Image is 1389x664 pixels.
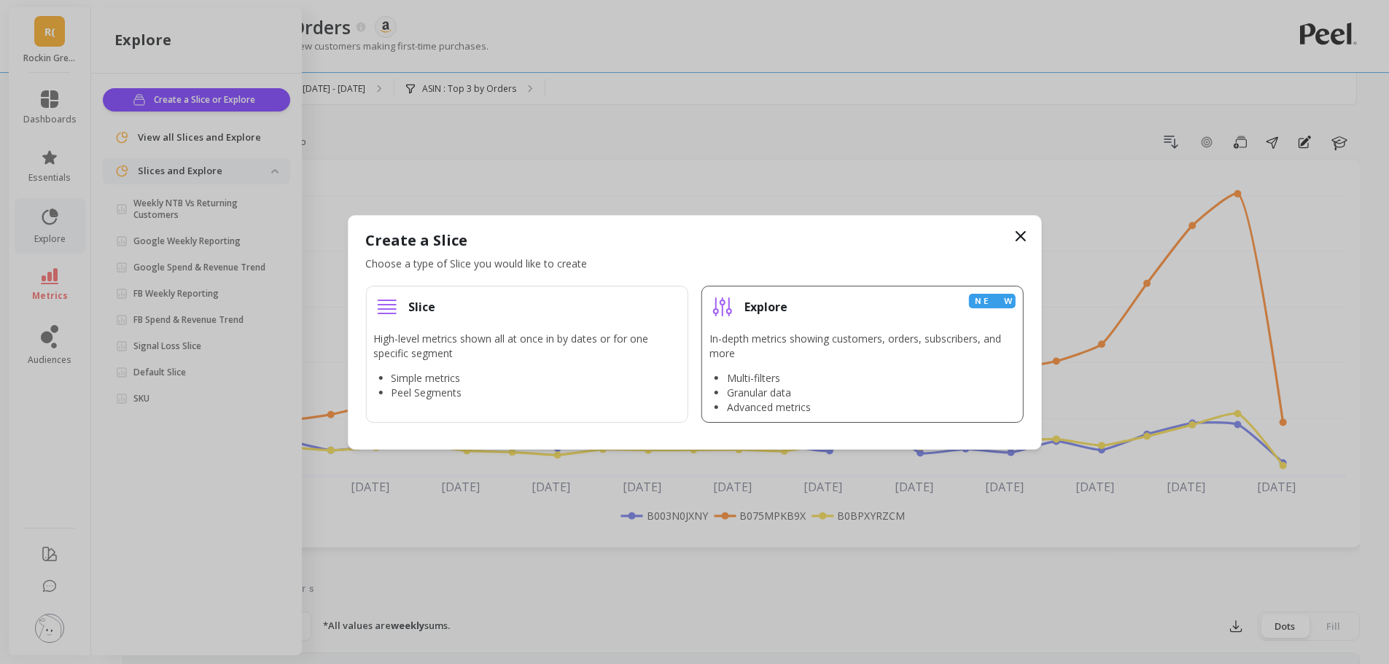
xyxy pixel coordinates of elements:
[373,332,680,361] p: High-level metrics shown all at once in by dates or for one specific segment
[727,386,1016,400] li: Granular data
[709,332,1016,361] p: In-depth metrics showing customers, orders, subscribers, and more
[727,371,1016,386] li: Multi-filters
[408,300,435,314] h3: Slice
[727,400,1016,415] li: Advanced metrics
[391,371,680,386] li: Simple metrics
[365,257,1024,271] p: Choose a type of Slice you would like to create
[365,230,1024,251] h2: Create a Slice
[391,386,680,400] li: Peel Segments
[969,294,1016,309] div: New
[744,300,787,314] h3: Explore
[373,294,400,320] img: new regular slice
[709,294,736,320] img: new explore slice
